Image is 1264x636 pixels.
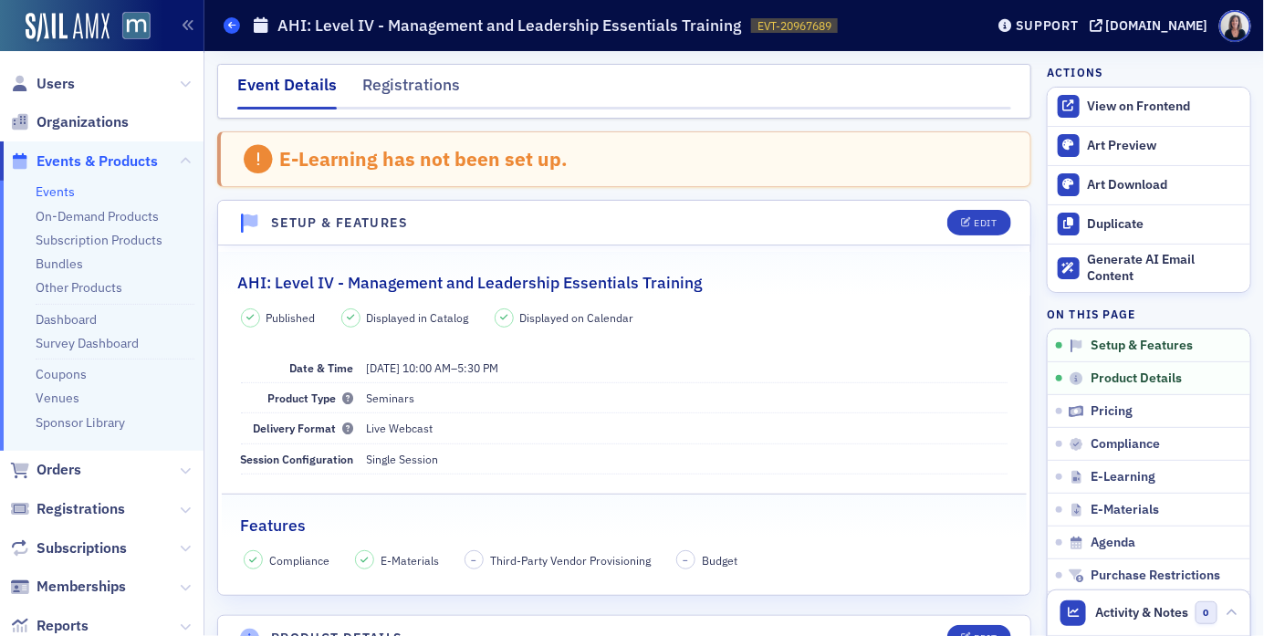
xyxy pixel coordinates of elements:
[254,421,354,435] span: Delivery Format
[403,360,452,375] time: 10:00 AM
[367,421,434,435] span: Live Webcast
[367,309,469,326] span: Displayed in Catalog
[684,554,689,567] span: –
[241,514,307,537] h2: Features
[279,147,568,171] div: E-Learning has not been set up.
[241,452,354,466] span: Session Configuration
[1088,138,1241,154] div: Art Preview
[1091,403,1133,420] span: Pricing
[362,73,460,107] div: Registrations
[1047,306,1251,322] h4: On this page
[36,279,122,296] a: Other Products
[36,414,125,431] a: Sponsor Library
[520,309,634,326] span: Displayed on Calendar
[26,13,110,42] img: SailAMX
[367,360,401,375] span: [DATE]
[10,74,75,94] a: Users
[1091,502,1159,518] span: E-Materials
[472,554,477,567] span: –
[36,335,139,351] a: Survey Dashboard
[10,616,89,636] a: Reports
[290,360,354,375] span: Date & Time
[36,232,162,248] a: Subscription Products
[757,18,831,34] span: EVT-20967689
[1091,338,1193,354] span: Setup & Features
[702,552,737,568] span: Budget
[37,577,126,597] span: Memberships
[1048,244,1250,293] button: Generate AI Email Content
[1048,165,1250,204] a: Art Download
[36,390,79,406] a: Venues
[36,311,97,328] a: Dashboard
[237,271,702,295] h2: AHI: Level IV - Management and Leadership Essentials Training
[36,255,83,272] a: Bundles
[37,112,129,132] span: Organizations
[1091,469,1155,485] span: E-Learning
[36,208,159,224] a: On-Demand Products
[36,366,87,382] a: Coupons
[458,360,499,375] time: 5:30 PM
[1016,17,1079,34] div: Support
[10,499,125,519] a: Registrations
[37,74,75,94] span: Users
[1096,603,1189,622] span: Activity & Notes
[1219,10,1251,42] span: Profile
[37,460,81,480] span: Orders
[367,360,499,375] span: –
[947,210,1010,235] button: Edit
[10,151,158,172] a: Events & Products
[10,538,127,558] a: Subscriptions
[237,73,337,109] div: Event Details
[1091,370,1182,387] span: Product Details
[37,499,125,519] span: Registrations
[1088,252,1241,284] div: Generate AI Email Content
[110,12,151,43] a: View Homepage
[490,552,651,568] span: Third-Party Vendor Provisioning
[1047,64,1103,80] h4: Actions
[1090,19,1215,32] button: [DOMAIN_NAME]
[367,452,439,466] span: Single Session
[974,218,997,228] div: Edit
[1048,204,1250,244] button: Duplicate
[122,12,151,40] img: SailAMX
[1091,436,1160,453] span: Compliance
[37,538,127,558] span: Subscriptions
[1048,88,1250,126] a: View on Frontend
[36,183,75,200] a: Events
[266,309,316,326] span: Published
[1091,568,1220,584] span: Purchase Restrictions
[271,214,408,233] h4: Setup & Features
[277,15,742,36] h1: AHI: Level IV - Management and Leadership Essentials Training
[269,552,329,568] span: Compliance
[10,577,126,597] a: Memberships
[1196,601,1218,624] span: 0
[1106,17,1208,34] div: [DOMAIN_NAME]
[268,391,354,405] span: Product Type
[1048,127,1250,165] a: Art Preview
[381,552,439,568] span: E-Materials
[37,151,158,172] span: Events & Products
[10,112,129,132] a: Organizations
[37,616,89,636] span: Reports
[1088,216,1241,233] div: Duplicate
[367,391,415,405] span: Seminars
[1088,99,1241,115] div: View on Frontend
[1088,177,1241,193] div: Art Download
[1091,535,1135,551] span: Agenda
[10,460,81,480] a: Orders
